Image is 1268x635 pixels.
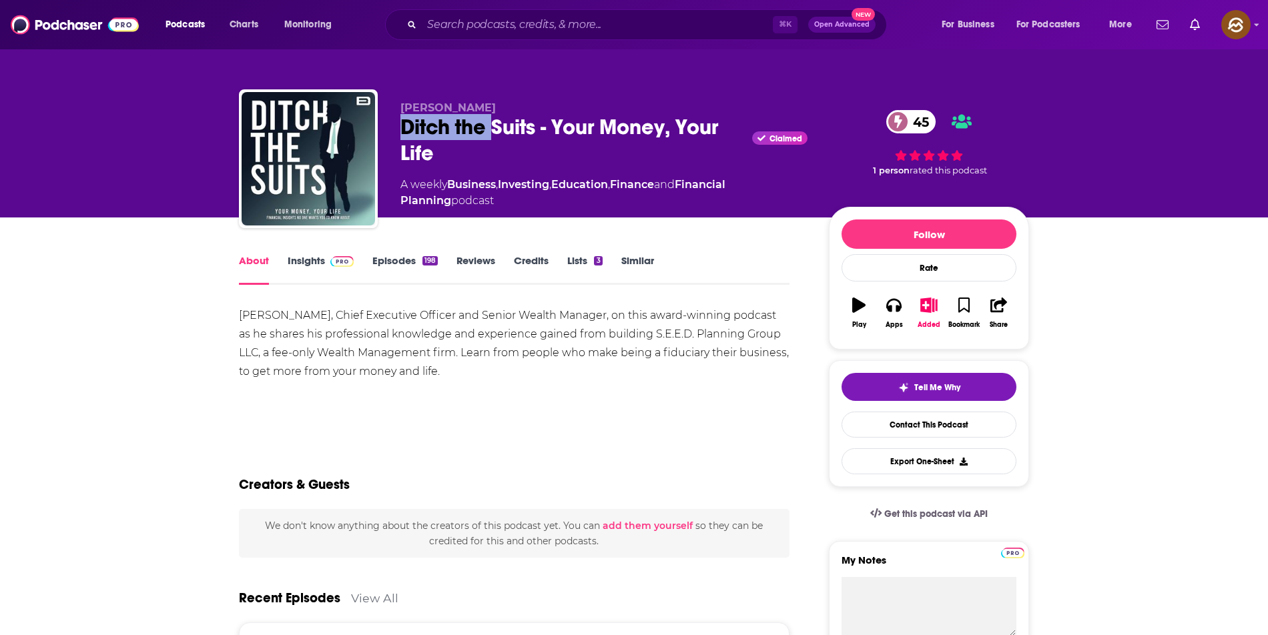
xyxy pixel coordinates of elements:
img: tell me why sparkle [898,382,909,393]
button: tell me why sparkleTell Me Why [842,373,1016,401]
a: Finance [610,178,654,191]
span: Tell Me Why [914,382,960,393]
button: Follow [842,219,1016,249]
span: Logged in as hey85204 [1221,10,1251,39]
div: Play [852,321,866,329]
a: Episodes198 [372,254,438,285]
div: [PERSON_NAME], Chief Executive Officer and Senior Wealth Manager, on this award-winning podcast a... [239,306,789,381]
span: , [496,178,498,191]
button: Share [982,289,1016,337]
img: Ditch the Suits - Your Money, Your Life [242,92,375,225]
span: 45 [900,110,936,133]
span: Charts [230,15,258,34]
span: Open Advanced [814,21,870,28]
button: open menu [275,14,349,35]
label: My Notes [842,554,1016,577]
button: Apps [876,289,911,337]
span: [PERSON_NAME] [400,101,496,114]
h2: Creators & Guests [239,476,350,493]
div: A weekly podcast [400,177,808,209]
a: Lists3 [567,254,602,285]
span: More [1109,15,1132,34]
button: Added [912,289,946,337]
span: rated this podcast [910,165,987,175]
button: add them yourself [603,520,693,531]
button: Play [842,289,876,337]
span: For Podcasters [1016,15,1080,34]
span: New [852,8,876,21]
a: Charts [221,14,266,35]
div: 3 [594,256,602,265]
input: Search podcasts, credits, & more... [422,14,773,35]
span: , [608,178,610,191]
img: Podchaser - Follow, Share and Rate Podcasts [11,12,139,37]
button: Export One-Sheet [842,448,1016,474]
button: Open AdvancedNew [808,17,876,33]
span: We don't know anything about the creators of this podcast yet . You can so they can be credited f... [265,520,763,546]
a: Pro website [1001,546,1024,558]
button: open menu [1100,14,1149,35]
button: open menu [932,14,1011,35]
div: Rate [842,254,1016,281]
a: Show notifications dropdown [1151,13,1174,36]
button: Show profile menu [1221,10,1251,39]
a: Show notifications dropdown [1185,13,1205,36]
a: Get this podcast via API [860,498,998,530]
a: Education [551,178,608,191]
button: Bookmark [946,289,981,337]
a: Reviews [456,254,495,285]
span: ⌘ K [773,16,798,33]
button: open menu [156,14,222,35]
a: InsightsPodchaser Pro [288,254,354,285]
span: Podcasts [166,15,205,34]
span: , [549,178,551,191]
button: open menu [1008,14,1100,35]
a: Credits [514,254,549,285]
span: For Business [942,15,994,34]
img: Podchaser Pro [1001,548,1024,558]
a: View All [351,591,398,605]
a: Recent Episodes [239,590,340,606]
a: Contact This Podcast [842,412,1016,438]
div: Apps [886,321,903,329]
a: About [239,254,269,285]
a: 45 [886,110,936,133]
span: 1 person [873,165,910,175]
div: Share [990,321,1008,329]
span: and [654,178,675,191]
div: Search podcasts, credits, & more... [398,9,900,40]
a: Investing [498,178,549,191]
span: Monitoring [284,15,332,34]
span: Claimed [769,135,802,142]
a: Financial Planning [400,178,725,207]
img: Podchaser Pro [330,256,354,267]
div: 198 [422,256,438,265]
div: Added [918,321,940,329]
a: Business [447,178,496,191]
div: 45 1 personrated this podcast [829,101,1029,185]
a: Similar [621,254,654,285]
span: Get this podcast via API [884,508,988,520]
div: Bookmark [948,321,980,329]
img: User Profile [1221,10,1251,39]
